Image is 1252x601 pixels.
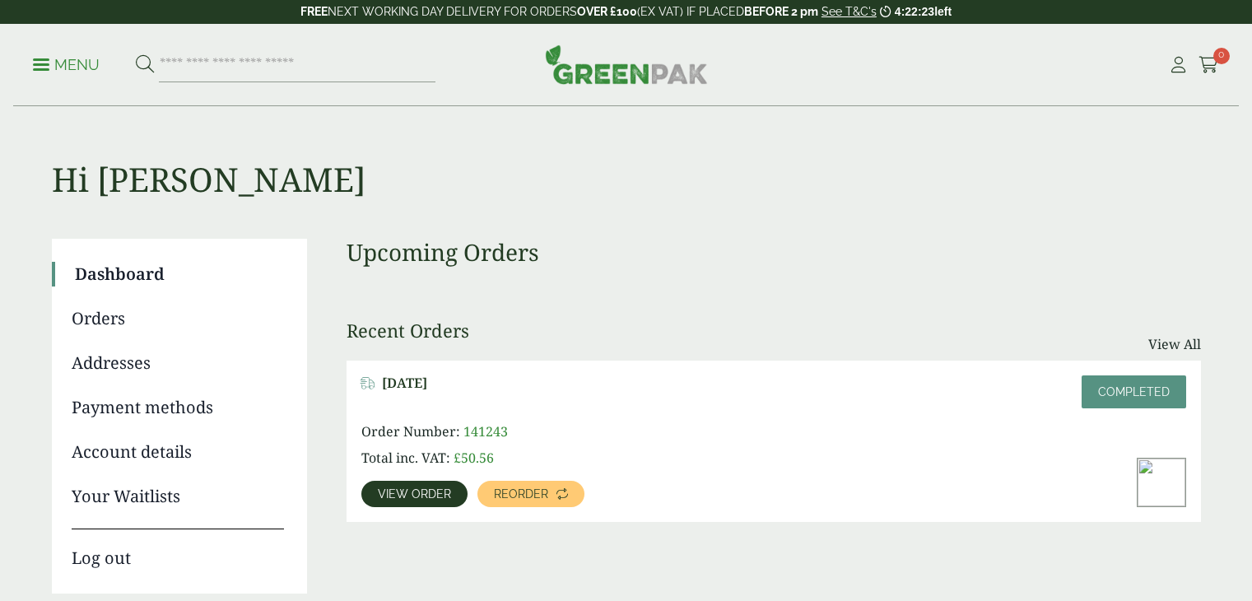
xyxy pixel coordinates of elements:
span: 4:22:23 [895,5,934,18]
h3: Recent Orders [347,319,469,341]
span: Completed [1098,385,1170,398]
a: Orders [72,306,284,331]
a: Reorder [477,481,584,507]
i: My Account [1168,57,1189,73]
strong: OVER £100 [577,5,637,18]
span: £ [454,449,461,467]
span: left [934,5,952,18]
img: Large-Kraft-Chicken-Box-with-Chicken-and-Chips-300x200.jpg [1138,459,1185,506]
img: GreenPak Supplies [545,44,708,84]
span: 0 [1213,48,1230,64]
h3: Upcoming Orders [347,239,1201,267]
a: Account details [72,440,284,464]
h1: Hi [PERSON_NAME] [52,107,1201,199]
a: View order [361,481,468,507]
span: View order [378,488,451,500]
i: Cart [1198,57,1219,73]
a: Addresses [72,351,284,375]
a: Menu [33,55,100,72]
strong: FREE [300,5,328,18]
span: Order Number: [361,422,460,440]
a: Your Waitlists [72,484,284,509]
strong: BEFORE 2 pm [744,5,818,18]
span: Total inc. VAT: [361,449,450,467]
span: 141243 [463,422,508,440]
a: Dashboard [75,262,284,287]
span: Reorder [494,488,548,500]
span: [DATE] [382,375,427,391]
a: See T&C's [821,5,877,18]
a: 0 [1198,53,1219,77]
bdi: 50.56 [454,449,494,467]
a: View All [1148,334,1201,354]
a: Log out [72,529,284,571]
p: Menu [33,55,100,75]
a: Payment methods [72,395,284,420]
